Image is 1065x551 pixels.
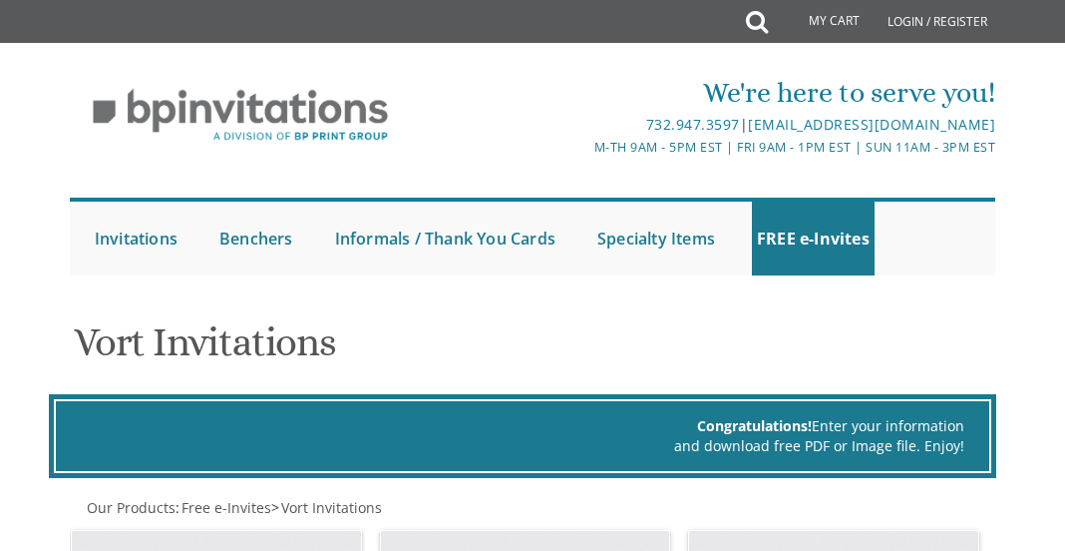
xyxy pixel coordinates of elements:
[181,498,271,517] span: Free e-Invites
[330,202,560,275] a: Informals / Thank You Cards
[752,202,875,275] a: FREE e-Invites
[271,498,382,517] span: >
[766,2,874,42] a: My Cart
[179,498,271,517] a: Free e-Invites
[646,115,740,134] a: 732.947.3597
[81,436,964,456] div: and download free PDF or Image file. Enjoy!
[592,202,720,275] a: Specialty Items
[379,113,995,137] div: |
[90,202,182,275] a: Invitations
[70,74,412,157] img: BP Invitation Loft
[214,202,298,275] a: Benchers
[281,498,382,517] span: Vort Invitations
[279,498,382,517] a: Vort Invitations
[85,498,176,517] a: Our Products
[697,416,812,435] span: Congratulations!
[379,73,995,113] div: We're here to serve you!
[379,137,995,158] div: M-Th 9am - 5pm EST | Fri 9am - 1pm EST | Sun 11am - 3pm EST
[81,416,964,436] div: Enter your information
[70,498,995,518] div: :
[74,320,991,379] h1: Vort Invitations
[748,115,995,134] a: [EMAIL_ADDRESS][DOMAIN_NAME]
